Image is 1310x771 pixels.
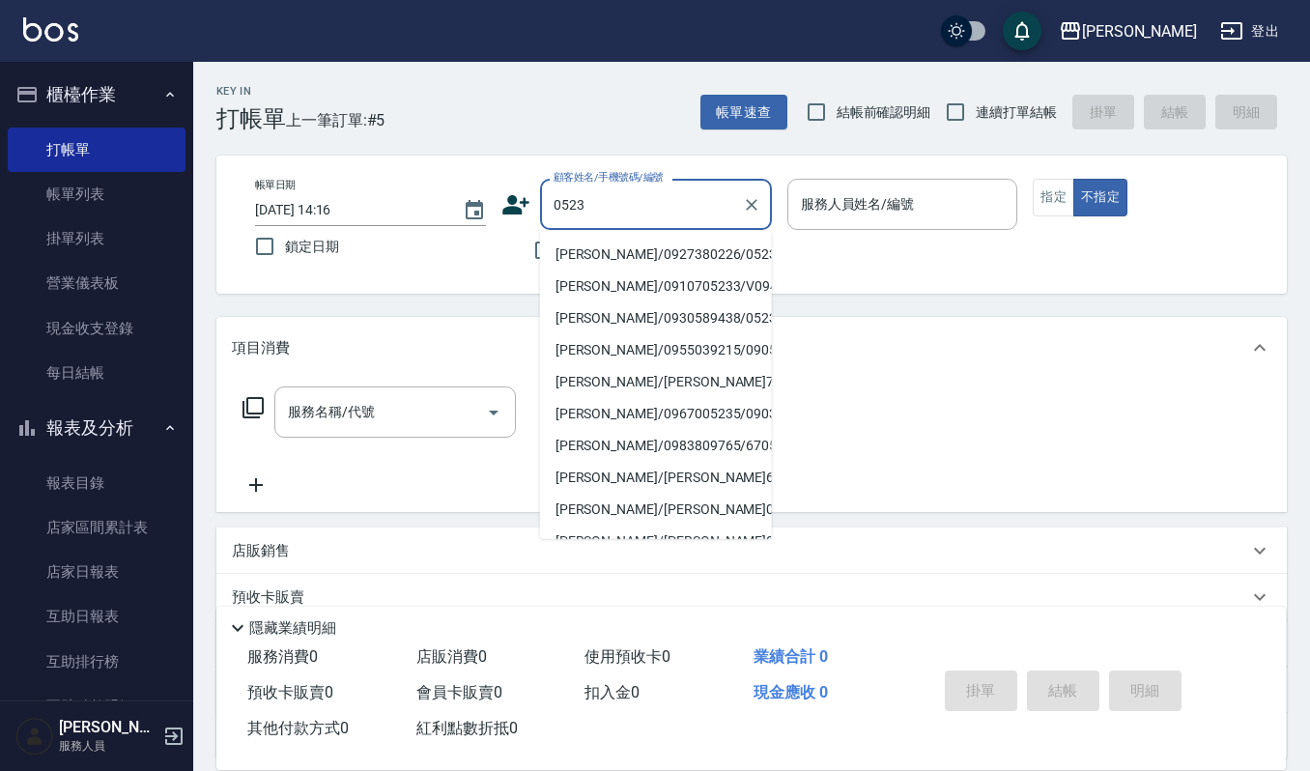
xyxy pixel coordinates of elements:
li: [PERSON_NAME]/0983809765/670523 [540,430,772,462]
button: 指定 [1033,179,1074,216]
h3: 打帳單 [216,105,286,132]
li: [PERSON_NAME]/[PERSON_NAME]05237/05237 [540,526,772,557]
label: 顧客姓名/手機號碼/編號 [554,170,664,185]
li: [PERSON_NAME]/0910705233/V0940 [540,271,772,302]
a: 現金收支登錄 [8,306,185,351]
span: 連續打單結帳 [976,102,1057,123]
button: 不指定 [1073,179,1127,216]
img: Person [15,717,54,756]
li: [PERSON_NAME]/0930589438/0523438 [540,302,772,334]
li: [PERSON_NAME]/[PERSON_NAME]60523/60523 [540,462,772,494]
div: [PERSON_NAME] [1082,19,1197,43]
div: 預收卡販賣 [216,574,1287,620]
a: 帳單列表 [8,172,185,216]
li: [PERSON_NAME]/[PERSON_NAME]740523/740523 [540,366,772,398]
button: 帳單速查 [700,95,787,130]
li: [PERSON_NAME]/[PERSON_NAME]05238/05238 [540,494,772,526]
span: 其他付款方式 0 [247,719,349,737]
li: [PERSON_NAME]/0927380226/0523 [540,239,772,271]
a: 報表目錄 [8,461,185,505]
a: 店家區間累計表 [8,505,185,550]
p: 服務人員 [59,737,157,755]
span: 扣入金 0 [584,683,640,701]
button: Choose date, selected date is 2025-08-11 [451,187,498,234]
span: 紅利點數折抵 0 [416,719,518,737]
span: 上一筆訂單:#5 [286,108,385,132]
a: 營業儀表板 [8,261,185,305]
button: 登出 [1212,14,1287,49]
input: YYYY/MM/DD hh:mm [255,194,443,226]
h2: Key In [216,85,286,98]
span: 預收卡販賣 0 [247,683,333,701]
a: 店家日報表 [8,550,185,594]
span: 現金應收 0 [754,683,828,701]
img: Logo [23,17,78,42]
p: 項目消費 [232,338,290,358]
label: 帳單日期 [255,178,296,192]
span: 結帳前確認明細 [837,102,931,123]
a: 打帳單 [8,128,185,172]
a: 互助日報表 [8,594,185,639]
button: Clear [738,191,765,218]
li: [PERSON_NAME]/0967005235/090319 [540,398,772,430]
a: 每日結帳 [8,351,185,395]
button: 報表及分析 [8,403,185,453]
p: 店販銷售 [232,541,290,561]
button: 櫃檯作業 [8,70,185,120]
p: 隱藏業績明細 [249,618,336,639]
button: save [1003,12,1041,50]
button: Open [478,397,509,428]
span: 店販消費 0 [416,647,487,666]
button: [PERSON_NAME] [1051,12,1205,51]
span: 業績合計 0 [754,647,828,666]
div: 店販銷售 [216,528,1287,574]
a: 互助點數明細 [8,684,185,728]
a: 互助排行榜 [8,640,185,684]
span: 使用預收卡 0 [584,647,670,666]
p: 預收卡販賣 [232,587,304,608]
li: [PERSON_NAME]/0955039215/090523 [540,334,772,366]
div: 項目消費 [216,317,1287,379]
a: 掛單列表 [8,216,185,261]
h5: [PERSON_NAME] [59,718,157,737]
span: 會員卡販賣 0 [416,683,502,701]
span: 服務消費 0 [247,647,318,666]
span: 鎖定日期 [285,237,339,257]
